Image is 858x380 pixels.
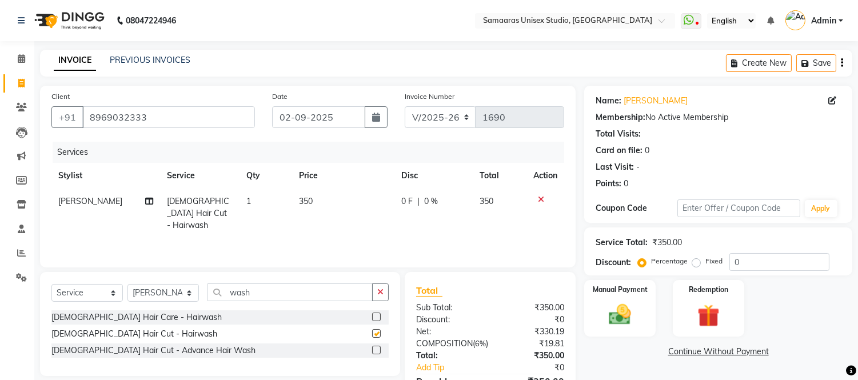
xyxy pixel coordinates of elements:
button: +91 [51,106,83,128]
div: ₹350.00 [490,302,573,314]
img: _gift.svg [691,302,727,330]
input: Search or Scan [207,283,373,301]
span: Total [416,285,442,297]
th: Service [161,163,240,189]
a: PREVIOUS INVOICES [110,55,190,65]
span: COMPOSITION [416,338,473,349]
label: Redemption [689,285,728,295]
th: Qty [240,163,292,189]
span: 1 [246,196,251,206]
div: Card on file: [596,145,642,157]
label: Invoice Number [405,91,454,102]
a: INVOICE [54,50,96,71]
div: Membership: [596,111,645,123]
img: _cash.svg [602,302,638,327]
div: ₹350.00 [490,350,573,362]
div: Name: [596,95,621,107]
img: logo [29,5,107,37]
div: Total Visits: [596,128,641,140]
span: 350 [299,196,313,206]
th: Price [292,163,394,189]
span: [PERSON_NAME] [58,196,122,206]
div: 0 [645,145,649,157]
th: Stylist [51,163,161,189]
span: Admin [811,15,836,27]
div: Points: [596,178,621,190]
div: Services [53,142,573,163]
div: Discount: [408,314,490,326]
div: ₹350.00 [652,237,682,249]
a: Continue Without Payment [586,346,850,358]
div: ₹19.81 [497,338,573,350]
a: [PERSON_NAME] [624,95,688,107]
a: Add Tip [408,362,504,374]
div: ₹330.19 [490,326,573,338]
div: Service Total: [596,237,648,249]
div: Net: [408,326,490,338]
label: Client [51,91,70,102]
div: - [636,161,640,173]
span: 0 F [401,195,413,207]
button: Save [796,54,836,72]
th: Total [473,163,527,189]
div: No Active Membership [596,111,841,123]
img: Admin [785,10,805,30]
div: [DEMOGRAPHIC_DATA] Hair Cut - Advance Hair Wash [51,345,256,357]
button: Apply [805,200,837,217]
div: Coupon Code [596,202,677,214]
span: [DEMOGRAPHIC_DATA] Hair Cut - Hairwash [167,196,230,230]
div: [DEMOGRAPHIC_DATA] Hair Care - Hairwash [51,311,222,323]
div: ( ) [408,338,497,350]
div: 0 [624,178,628,190]
div: [DEMOGRAPHIC_DATA] Hair Cut - Hairwash [51,328,217,340]
span: 0 % [424,195,438,207]
span: | [417,195,420,207]
div: Discount: [596,257,631,269]
label: Percentage [651,256,688,266]
label: Date [272,91,288,102]
label: Fixed [705,256,723,266]
input: Enter Offer / Coupon Code [677,199,800,217]
input: Search by Name/Mobile/Email/Code [82,106,255,128]
div: ₹0 [504,362,573,374]
th: Disc [394,163,473,189]
span: 6% [475,339,486,348]
div: Last Visit: [596,161,634,173]
span: 350 [480,196,494,206]
button: Create New [726,54,792,72]
div: Sub Total: [408,302,490,314]
label: Manual Payment [593,285,648,295]
th: Action [526,163,564,189]
div: Total: [408,350,490,362]
div: ₹0 [490,314,573,326]
b: 08047224946 [126,5,176,37]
